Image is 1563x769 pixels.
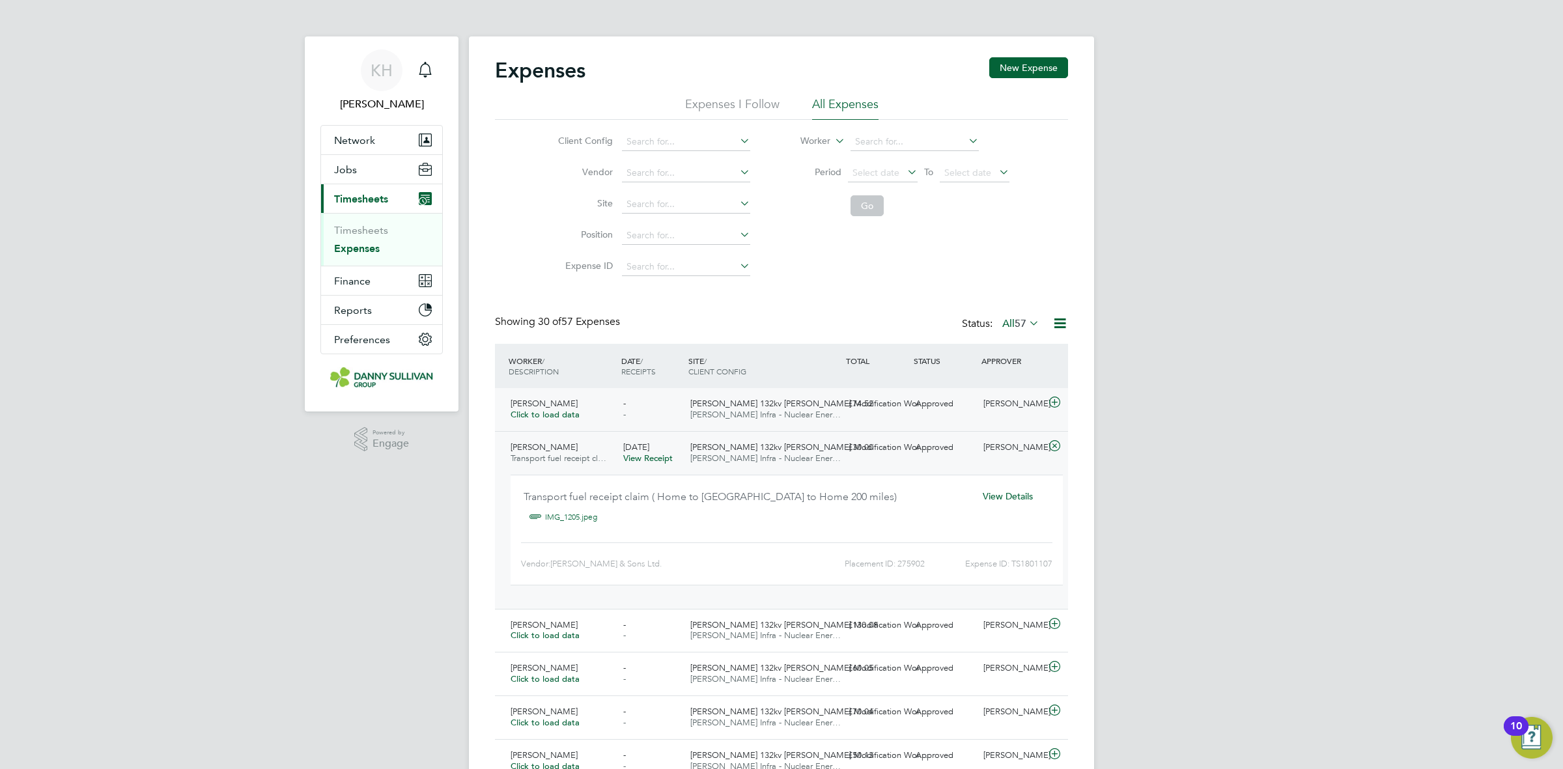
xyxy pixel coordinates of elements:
button: Preferences [321,325,442,354]
span: Engage [373,438,409,449]
span: Approved [916,619,953,630]
span: - [623,630,626,641]
span: [PERSON_NAME] 132kv [PERSON_NAME] Modification Wor… [690,398,928,409]
span: [PERSON_NAME] [511,619,578,630]
span: [DATE] [623,441,649,453]
span: Jobs [334,163,357,176]
span: Approved [916,706,953,717]
span: [PERSON_NAME] 132kv [PERSON_NAME] Modification Wor… [690,662,928,673]
label: Worker [772,135,830,148]
input: Search for... [622,195,750,214]
a: KH[PERSON_NAME] [320,49,443,112]
button: Jobs [321,155,442,184]
a: View Receipt [623,453,673,464]
span: / [542,356,544,366]
span: [PERSON_NAME] [511,398,578,409]
div: Expense ID: TS1801107 [925,553,1052,574]
span: [PERSON_NAME] 132kv [PERSON_NAME] Modification Wor… [690,619,928,630]
span: Preferences [334,333,390,346]
div: [PERSON_NAME] [978,615,1046,636]
span: - [623,706,626,717]
div: SITE [685,349,843,383]
div: APPROVER [978,349,1046,372]
li: Expenses I Follow [685,96,780,120]
span: To [920,163,937,180]
span: [PERSON_NAME] Infra - Nuclear Ener… [690,409,841,420]
span: [PERSON_NAME] Infra - Nuclear Ener… [690,717,841,728]
span: Click to load data [511,409,580,420]
div: £130.08 [843,615,910,636]
button: Reports [321,296,442,324]
div: Placement ID: 275902 [755,553,925,574]
span: Powered by [373,427,409,438]
img: dannysullivan-logo-retina.png [330,367,433,388]
span: - [623,662,626,673]
input: Search for... [622,164,750,182]
span: [PERSON_NAME] [511,662,578,673]
span: [PERSON_NAME] [511,749,578,761]
span: / [640,356,643,366]
span: [PERSON_NAME] 132kv [PERSON_NAME] Modification Wor… [690,749,928,761]
span: RECEIPTS [621,366,656,376]
span: [PERSON_NAME] & Sons Ltd. [550,559,662,568]
div: 10 [1510,726,1522,743]
span: Approved [916,662,953,673]
span: [PERSON_NAME] [511,441,578,453]
span: [PERSON_NAME] Infra - Nuclear Ener… [690,630,841,641]
div: DATE [618,349,686,383]
span: Transport fuel receipt cl… [511,453,606,464]
span: [PERSON_NAME] Infra - Nuclear Ener… [690,673,841,684]
a: Powered byEngage [354,427,410,452]
input: Search for... [622,227,750,245]
span: Approved [916,749,953,761]
div: [PERSON_NAME] [978,437,1046,458]
div: TOTAL [843,349,910,372]
span: Click to load data [511,630,580,641]
label: Period [783,166,841,178]
span: Approved [916,441,953,453]
div: £74.52 [843,393,910,415]
input: Search for... [622,133,750,151]
span: [PERSON_NAME] [511,706,578,717]
div: £50.13 [843,745,910,766]
div: [PERSON_NAME] [978,393,1046,415]
div: STATUS [910,349,978,372]
span: / [704,356,707,366]
span: [PERSON_NAME] 132kv [PERSON_NAME] Modification Wor… [690,706,928,717]
div: Timesheets [321,213,442,266]
label: All [1002,317,1039,330]
span: Click to load data [511,673,580,684]
span: Timesheets [334,193,388,205]
span: Reports [334,304,372,316]
span: Approved [916,398,953,409]
span: Select date [944,167,991,178]
button: Open Resource Center, 10 new notifications [1511,717,1553,759]
span: Katie Holland [320,96,443,112]
li: All Expenses [812,96,879,120]
span: [PERSON_NAME] 132kv [PERSON_NAME] Modification Wor… [690,441,928,453]
a: Go to home page [320,367,443,388]
div: [PERSON_NAME] [978,745,1046,766]
span: [PERSON_NAME] Infra - Nuclear Ener… [690,453,841,464]
div: [PERSON_NAME] [978,701,1046,723]
label: Client Config [554,135,613,147]
span: Click to load data [511,717,580,728]
label: Position [554,229,613,240]
div: £70.04 [843,701,910,723]
span: - [623,749,626,761]
a: Timesheets [334,224,388,236]
span: CLIENT CONFIG [688,366,746,376]
span: - [623,619,626,630]
span: Network [334,134,375,147]
button: Go [851,195,884,216]
div: WORKER [505,349,618,383]
label: Expense ID [554,260,613,272]
div: Vendor: [521,553,755,574]
div: £30.00 [843,437,910,458]
a: Expenses [334,242,380,255]
div: Showing [495,315,623,329]
label: Vendor [554,166,613,178]
h2: Expenses [495,57,585,83]
div: £60.05 [843,658,910,679]
button: Network [321,126,442,154]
